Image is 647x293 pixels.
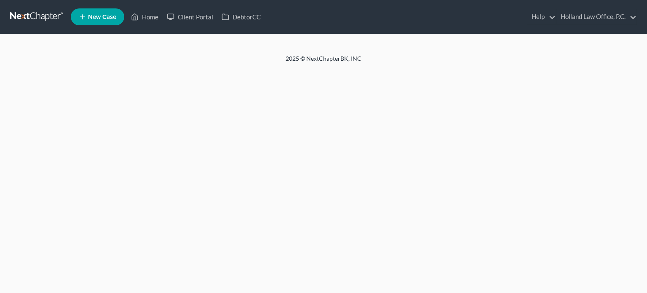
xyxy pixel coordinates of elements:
a: DebtorCC [217,9,265,24]
a: Home [127,9,163,24]
a: Client Portal [163,9,217,24]
a: Help [527,9,556,24]
a: Holland Law Office, P.C. [556,9,636,24]
new-legal-case-button: New Case [71,8,124,25]
div: 2025 © NextChapterBK, INC [83,54,564,70]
